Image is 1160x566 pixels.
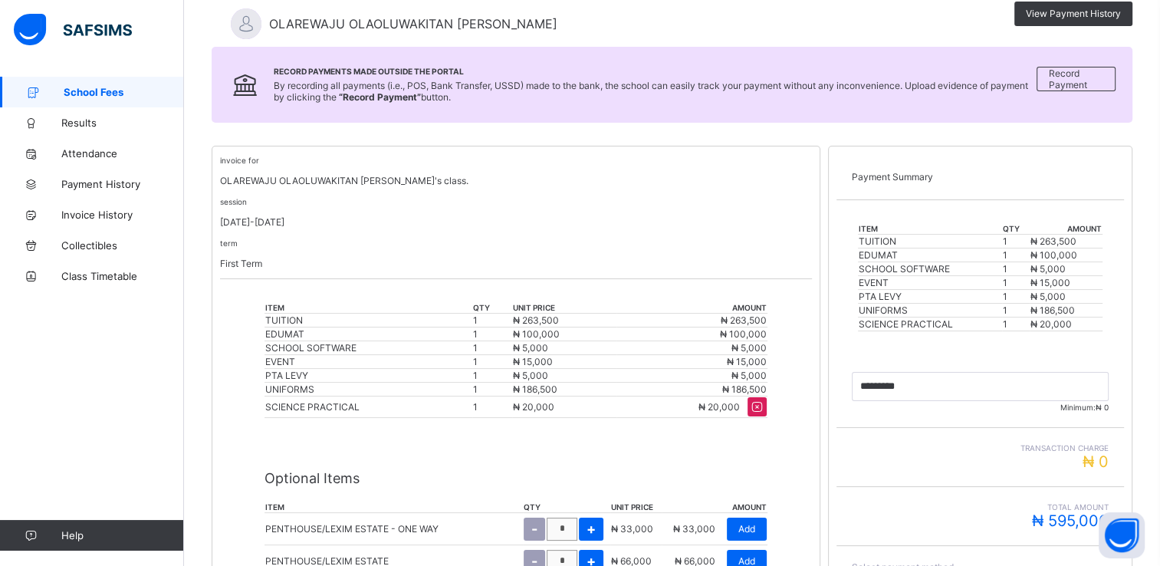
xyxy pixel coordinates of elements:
span: ₦ 20,000 [513,401,554,413]
span: ₦ 5,000 [731,342,767,354]
td: PTA LEVY [858,290,1002,304]
th: item [858,223,1002,235]
td: UNIFORMS [858,304,1002,318]
td: 1 [472,397,512,418]
span: ₦ 5,000 [1030,263,1066,275]
td: 1 [472,369,512,383]
td: 1 [1002,304,1030,318]
span: ₦ 33,000 [673,523,715,535]
span: School Fees [64,86,184,98]
span: - [531,521,537,537]
div: EDUMAT [265,328,472,340]
span: ₦ 186,500 [1030,304,1075,316]
span: Attendance [61,147,184,160]
span: Total Amount [852,502,1109,512]
span: + [587,521,596,537]
td: 1 [472,355,512,369]
span: Payment History [61,178,184,190]
span: ₦ 186,500 [722,383,767,395]
span: By recording all payments (i.e., POS, Bank Transfer, USSD) made to the bank, the school can easil... [274,80,1028,103]
span: OLAREWAJU OLAOLUWAKITAN [PERSON_NAME] [269,16,557,31]
span: ₦ 0 [1096,403,1109,412]
img: safsims [14,14,132,46]
td: 1 [472,314,512,327]
span: Record Payment [1049,67,1103,90]
p: First Term [220,258,812,269]
th: unit price [512,302,616,314]
th: amount [616,302,767,314]
span: ₦ 20,000 [698,401,740,413]
small: session [220,197,247,206]
button: Open asap [1099,512,1145,558]
small: term [220,239,238,248]
span: Minimum: [852,403,1109,412]
span: ₦ 100,000 [1030,249,1077,261]
td: SCHOOL SOFTWARE [858,262,1002,276]
td: 1 [1002,235,1030,248]
span: ₦ 100,000 [720,328,767,340]
span: ₦ 15,000 [513,356,553,367]
p: OLAREWAJU OLAOLUWAKITAN [PERSON_NAME]'s class. [220,175,812,186]
th: unit price [610,502,662,513]
span: Transaction charge [852,443,1109,452]
span: ₦ 263,500 [513,314,559,326]
span: ₦ 20,000 [1030,318,1072,330]
th: amount [1030,223,1102,235]
p: Optional Items [265,470,767,486]
span: ₦ 263,500 [721,314,767,326]
div: EVENT [265,356,472,367]
p: [DATE]-[DATE] [220,216,812,228]
span: ₦ 5,000 [1030,291,1066,302]
th: qty [1002,223,1030,235]
span: Invoice History [61,209,184,221]
td: EVENT [858,276,1002,290]
div: TUITION [265,314,472,326]
span: ₦ 595,000 [1032,512,1109,530]
span: Class Timetable [61,270,184,282]
th: qty [523,502,610,513]
td: 1 [472,327,512,341]
span: Collectibles [61,239,184,252]
span: Add [738,523,755,535]
small: invoice for [220,156,259,165]
span: ₦ 5,000 [513,342,548,354]
span: ₦ 263,500 [1030,235,1076,247]
td: 1 [1002,262,1030,276]
td: SCIENCE PRACTICAL [858,318,1002,331]
span: ₦ 15,000 [727,356,767,367]
div: UNIFORMS [265,383,472,395]
th: item [265,502,523,513]
td: 1 [1002,248,1030,262]
td: 1 [472,341,512,355]
th: qty [472,302,512,314]
div: SCIENCE PRACTICAL [265,401,472,413]
td: 1 [1002,290,1030,304]
td: TUITION [858,235,1002,248]
td: 1 [472,383,512,397]
p: PENTHOUSE/LEXIM ESTATE - ONE WAY [265,523,439,535]
span: ₦ 186,500 [513,383,557,395]
p: Payment Summary [852,171,1109,183]
td: 1 [1002,318,1030,331]
th: item [265,302,472,314]
td: EDUMAT [858,248,1002,262]
span: View Payment History [1026,8,1121,19]
span: ₦ 100,000 [513,328,560,340]
span: ₦ 0 [1083,452,1109,471]
span: Help [61,529,183,541]
span: ₦ 5,000 [513,370,548,381]
div: PTA LEVY [265,370,472,381]
th: amount [662,502,768,513]
div: SCHOOL SOFTWARE [265,342,472,354]
span: ₦ 5,000 [731,370,767,381]
span: ₦ 15,000 [1030,277,1070,288]
span: Record Payments Made Outside the Portal [274,67,1037,76]
td: 1 [1002,276,1030,290]
span: ₦ 33,000 [611,523,653,535]
span: Results [61,117,184,129]
b: “Record Payment” [339,91,421,103]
